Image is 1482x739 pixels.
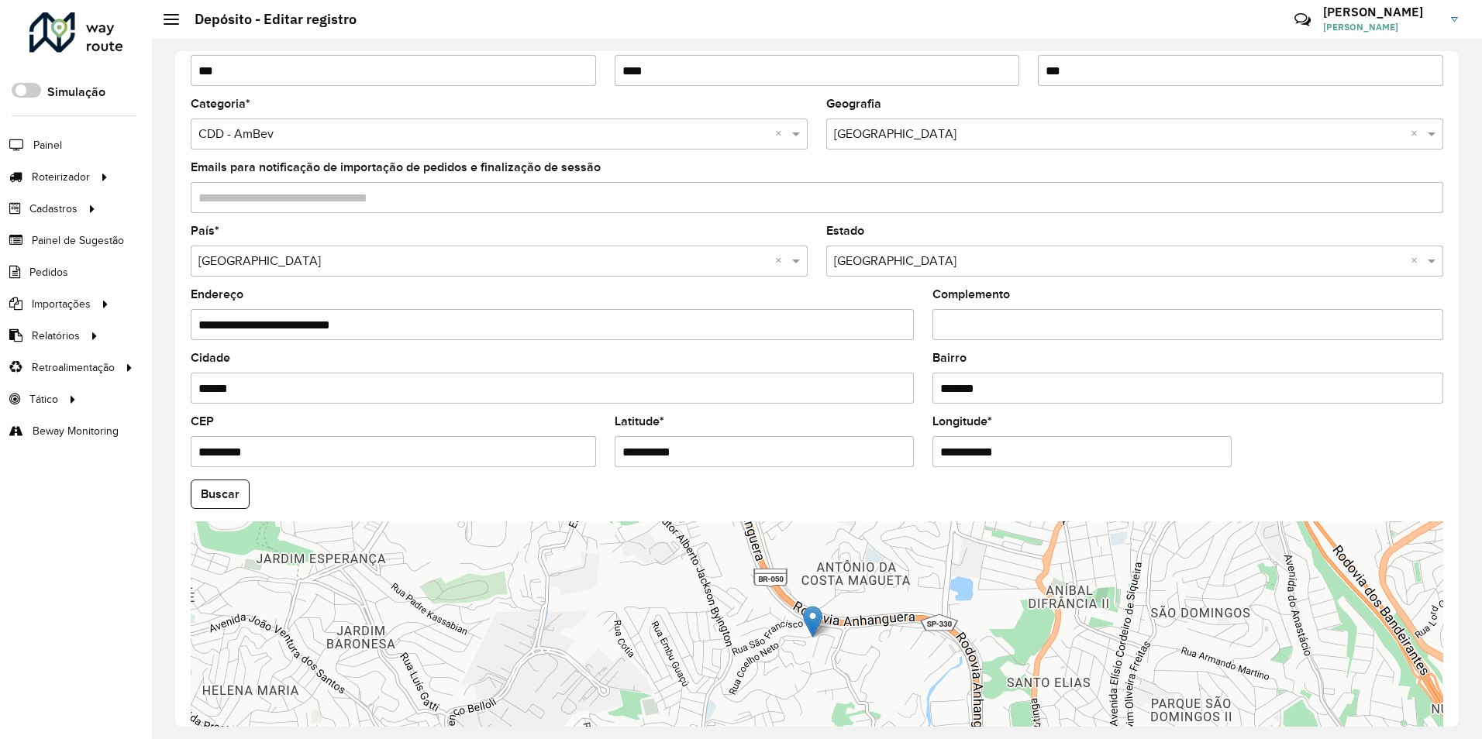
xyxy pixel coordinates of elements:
label: Complemento [932,285,1010,304]
label: Simulação [47,83,105,101]
span: Importações [32,296,91,312]
label: Bairro [932,349,967,367]
label: Categoria [191,95,250,113]
label: Geografia [826,95,881,113]
span: Clear all [775,125,788,143]
span: Beway Monitoring [33,423,119,439]
span: Clear all [775,252,788,270]
label: CEP [191,412,214,431]
span: Tático [29,391,58,407]
span: Roteirizador [32,169,90,185]
span: Pedidos [29,264,68,280]
img: Marker [803,606,822,638]
span: Painel [33,137,62,153]
label: País [191,222,219,240]
label: Cidade [191,349,230,367]
span: Cadastros [29,201,78,217]
h3: [PERSON_NAME] [1323,5,1439,19]
span: Relatórios [32,328,80,344]
span: Clear all [1411,125,1424,143]
h2: Depósito - Editar registro [179,11,357,28]
button: Buscar [191,479,250,509]
a: Contato Rápido [1286,3,1319,36]
label: Longitude [932,412,992,431]
span: Clear all [1411,252,1424,270]
label: Latitude [615,412,664,431]
span: Retroalimentação [32,359,115,376]
label: Estado [826,222,864,240]
label: Emails para notificação de importação de pedidos e finalização de sessão [191,158,601,177]
span: Painel de Sugestão [32,232,124,249]
span: [PERSON_NAME] [1323,20,1439,34]
label: Endereço [191,285,243,304]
